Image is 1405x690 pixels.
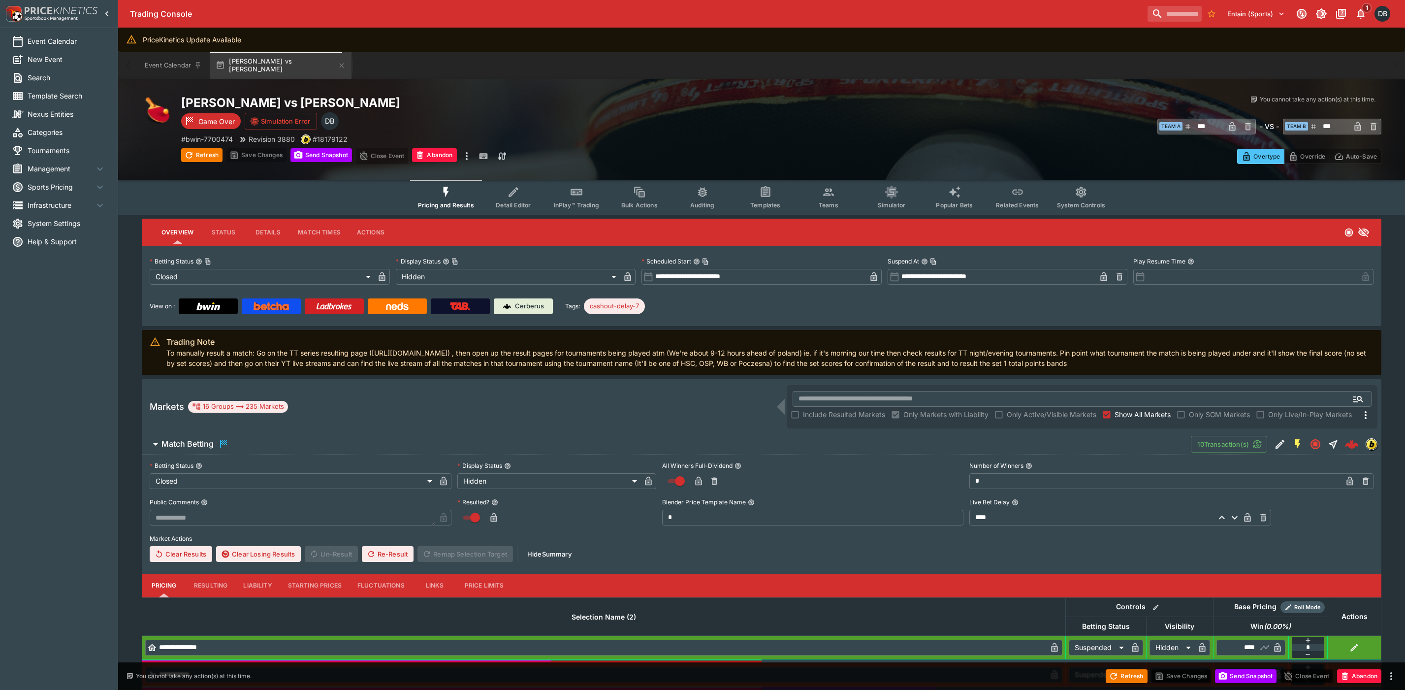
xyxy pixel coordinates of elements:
button: Details [246,221,290,244]
span: System Settings [28,218,106,229]
img: bwin [1366,439,1377,450]
span: Bulk Actions [621,201,658,209]
p: Display Status [457,461,502,470]
button: Blender Price Template Name [748,499,755,506]
span: Categories [28,127,106,137]
img: Cerberus [503,302,511,310]
img: Neds [386,302,408,310]
button: Liability [235,574,280,597]
p: Scheduled Start [641,257,691,265]
div: Trading Console [130,9,1144,19]
span: Simulator [878,201,905,209]
button: more [1385,670,1397,682]
button: Actions [349,221,393,244]
span: Infrastructure [28,200,94,210]
p: You cannot take any action(s) at this time. [1260,95,1375,104]
span: Visibility [1154,621,1205,632]
p: Revision 3880 [249,134,295,144]
svg: Hidden [1358,227,1370,238]
button: Edit Detail [1271,435,1289,453]
em: ( 0.00 %) [1264,621,1291,632]
p: Overtype [1253,151,1280,162]
button: [PERSON_NAME] vs [PERSON_NAME] [210,52,351,79]
span: System Controls [1057,201,1105,209]
button: Display Status [504,462,511,469]
label: Market Actions [150,531,1373,546]
button: Clear Results [150,546,212,562]
div: To manually result a match: Go on the TT series resulting page ([URL][DOMAIN_NAME]) , then open u... [166,333,1373,372]
p: Game Over [198,116,235,127]
p: Auto-Save [1346,151,1377,162]
span: Selection Name (2) [561,611,647,623]
svg: Closed [1309,438,1321,450]
p: Copy To Clipboard [181,134,233,144]
button: Closed [1307,435,1324,453]
button: Match Times [290,221,349,244]
div: bwin [301,134,311,144]
input: search [1148,6,1202,22]
span: Include Resulted Markets [803,409,885,420]
p: Cerberus [515,301,544,311]
button: Suspend AtCopy To Clipboard [921,258,928,265]
p: Public Comments [150,498,199,506]
button: Copy To Clipboard [930,258,937,265]
div: Closed [150,269,374,285]
th: Controls [1065,597,1213,617]
button: Resulted? [491,499,498,506]
span: Pricing and Results [418,201,474,209]
div: Suspended [1069,640,1127,656]
button: Resulting [186,574,235,597]
div: Betting Target: cerberus [584,298,645,314]
p: Resulted? [457,498,489,506]
p: Override [1300,151,1325,162]
label: View on : [150,298,175,314]
button: Refresh [181,148,223,162]
img: Betcha [254,302,289,310]
div: Daniel Beswick [1374,6,1390,22]
button: Copy To Clipboard [204,258,211,265]
button: Pricing [142,574,186,597]
button: Overtype [1237,149,1284,164]
div: Closed [150,473,436,489]
div: Hidden [396,269,620,285]
button: Play Resume Time [1187,258,1194,265]
span: Betting Status [1071,621,1141,632]
h5: Markets [150,401,184,412]
a: Cerberus [494,298,553,314]
div: bwin [1366,438,1377,450]
p: Copy To Clipboard [313,134,348,144]
span: Templates [750,201,780,209]
span: Help & Support [28,236,106,247]
span: Only Live/In-Play Markets [1268,409,1352,420]
button: Number of Winners [1025,462,1032,469]
span: Tournaments [28,145,106,156]
span: 1 [1362,3,1372,13]
p: Live Bet Delay [969,498,1010,506]
th: Actions [1328,597,1381,635]
button: Copy To Clipboard [451,258,458,265]
button: Toggle light/dark mode [1312,5,1330,23]
button: 10Transaction(s) [1191,436,1267,453]
span: Only Markets with Liability [903,409,989,420]
span: cashout-delay-7 [584,301,645,311]
h6: Match Betting [161,439,214,449]
span: Search [28,72,106,83]
span: Only SGM Markets [1189,409,1250,420]
button: Connected to PK [1293,5,1310,23]
div: PriceKinetics Update Available [143,31,241,49]
button: Links [413,574,457,597]
img: Ladbrokes [316,302,352,310]
button: Starting Prices [280,574,350,597]
button: Fluctuations [350,574,413,597]
button: Betting StatusCopy To Clipboard [195,258,202,265]
img: PriceKinetics [25,7,97,14]
span: Nexus Entities [28,109,106,119]
button: Scheduled StartCopy To Clipboard [693,258,700,265]
button: Copy To Clipboard [702,258,709,265]
p: Betting Status [150,461,193,470]
button: Event Calendar [139,52,208,79]
span: Team B [1285,122,1308,131]
button: Clear Losing Results [216,546,301,562]
p: Suspend At [888,257,919,265]
button: SGM Enabled [1289,435,1307,453]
